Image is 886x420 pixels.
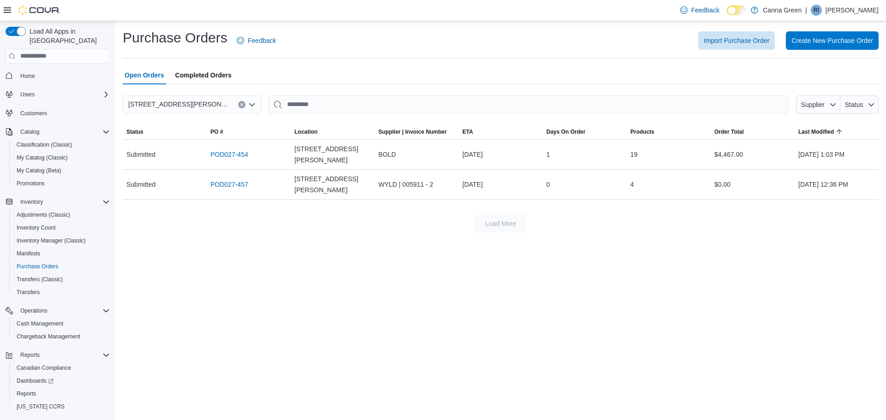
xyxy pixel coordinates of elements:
[294,128,317,136] div: Location
[17,196,110,207] span: Inventory
[462,128,473,136] span: ETA
[17,196,47,207] button: Inventory
[796,95,840,114] button: Supplier
[13,209,74,220] a: Adjustments (Classic)
[13,318,110,329] span: Cash Management
[630,149,638,160] span: 19
[2,125,114,138] button: Catalog
[13,331,110,342] span: Chargeback Management
[375,145,459,164] div: BOLD
[13,222,60,233] a: Inventory Count
[233,31,280,50] a: Feedback
[17,141,72,148] span: Classification (Classic)
[17,70,110,82] span: Home
[13,152,72,163] a: My Catalog (Classic)
[17,211,70,219] span: Adjustments (Classic)
[17,126,43,137] button: Catalog
[711,145,795,164] div: $4,467.00
[13,388,40,399] a: Reports
[13,222,110,233] span: Inventory Count
[546,149,550,160] span: 1
[125,66,164,84] span: Open Orders
[128,99,229,110] span: [STREET_ADDRESS][PERSON_NAME]
[13,318,67,329] a: Cash Management
[17,167,61,174] span: My Catalog (Beta)
[791,36,873,45] span: Create New Purchase Order
[13,287,110,298] span: Transfers
[17,305,110,316] span: Operations
[13,261,62,272] a: Purchase Orders
[378,128,447,136] span: Supplier | Invoice Number
[13,375,110,386] span: Dashboards
[291,124,375,139] button: Location
[9,330,114,343] button: Chargeback Management
[13,362,75,373] a: Canadian Compliance
[2,349,114,361] button: Reports
[2,195,114,208] button: Inventory
[17,289,40,296] span: Transfers
[17,403,65,410] span: [US_STATE] CCRS
[17,224,56,231] span: Inventory Count
[763,5,802,16] p: Canna Green
[269,95,789,114] input: This is a search bar. After typing your query, hit enter to filter the results lower in the page.
[9,221,114,234] button: Inventory Count
[17,107,110,119] span: Customers
[17,250,40,257] span: Manifests
[13,274,66,285] a: Transfers (Classic)
[459,175,543,194] div: [DATE]
[126,128,144,136] span: Status
[13,209,110,220] span: Adjustments (Classic)
[811,5,822,16] div: Raven Irwin
[13,375,57,386] a: Dashboards
[17,349,43,361] button: Reports
[13,152,110,163] span: My Catalog (Classic)
[546,179,550,190] span: 0
[698,31,775,50] button: Import Purchase Order
[9,151,114,164] button: My Catalog (Classic)
[248,36,276,45] span: Feedback
[20,198,43,206] span: Inventory
[485,219,516,228] span: Load More
[9,260,114,273] button: Purchase Orders
[2,88,114,101] button: Users
[9,234,114,247] button: Inventory Manager (Classic)
[20,110,47,117] span: Customers
[13,401,110,412] span: Washington CCRS
[13,261,110,272] span: Purchase Orders
[2,106,114,120] button: Customers
[9,177,114,190] button: Promotions
[630,179,634,190] span: 4
[17,154,68,161] span: My Catalog (Classic)
[13,165,110,176] span: My Catalog (Beta)
[13,165,65,176] a: My Catalog (Beta)
[17,71,39,82] a: Home
[20,91,35,98] span: Users
[17,320,63,327] span: Cash Management
[711,124,795,139] button: Order Total
[294,143,371,166] span: [STREET_ADDRESS][PERSON_NAME]
[546,128,586,136] span: Days On Order
[795,124,879,139] button: Last Modified
[13,178,48,189] a: Promotions
[826,5,879,16] p: [PERSON_NAME]
[248,101,256,108] button: Open list of options
[13,235,110,246] span: Inventory Manager (Classic)
[17,126,110,137] span: Catalog
[17,263,59,270] span: Purchase Orders
[17,276,63,283] span: Transfers (Classic)
[798,128,834,136] span: Last Modified
[13,178,110,189] span: Promotions
[126,179,156,190] span: Submitted
[13,248,110,259] span: Manifests
[9,387,114,400] button: Reports
[13,331,84,342] a: Chargeback Management
[786,31,879,50] button: Create New Purchase Order
[13,388,110,399] span: Reports
[845,101,863,108] span: Status
[375,124,459,139] button: Supplier | Invoice Number
[9,164,114,177] button: My Catalog (Beta)
[17,108,51,119] a: Customers
[805,5,807,16] p: |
